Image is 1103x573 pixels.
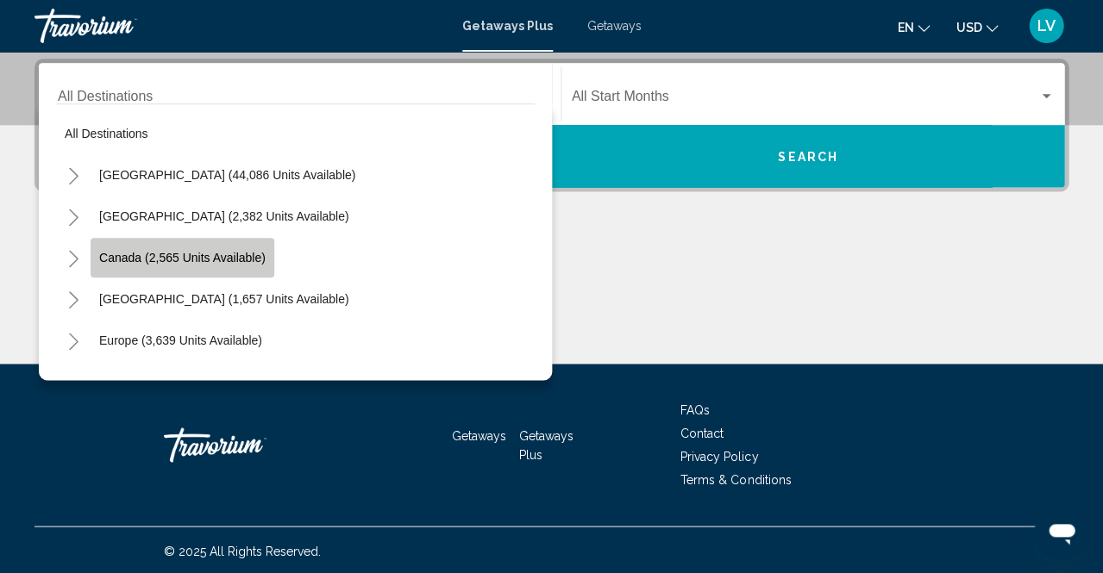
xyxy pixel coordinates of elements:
span: [GEOGRAPHIC_DATA] (2,382 units available) [99,209,348,223]
span: en [897,21,913,34]
button: [GEOGRAPHIC_DATA] (1,657 units available) [91,279,357,319]
iframe: Button to launch messaging window [1034,504,1089,559]
button: User Menu [1024,8,1069,44]
a: Privacy Policy [680,449,758,463]
a: Contact [680,426,724,439]
button: Toggle Australia (189 units available) [56,364,91,399]
a: Travorium [164,419,336,470]
span: Europe (3,639 units available) [99,333,262,347]
span: [GEOGRAPHIC_DATA] (44,086 units available) [99,168,355,182]
span: LV [1037,17,1056,34]
a: Travorium [34,9,445,43]
span: © 2025 All Rights Reserved. [164,544,321,557]
button: [GEOGRAPHIC_DATA] (2,382 units available) [91,196,357,236]
button: All destinations [56,114,535,153]
span: Canada (2,565 units available) [99,251,266,265]
a: FAQs [680,402,710,416]
button: Change currency [956,15,998,40]
button: Toggle Mexico (2,382 units available) [56,199,91,234]
span: [GEOGRAPHIC_DATA] (1,657 units available) [99,292,348,306]
button: Europe (3,639 units available) [91,321,271,360]
div: Search widget [39,63,1064,187]
button: Canada (2,565 units available) [91,238,274,277]
a: Getaways Plus [462,19,553,33]
button: Search [552,125,1065,187]
span: USD [956,21,981,34]
a: Getaways [452,428,506,442]
button: Toggle Caribbean & Atlantic Islands (1,657 units available) [56,282,91,316]
button: Change language [897,15,930,40]
button: Australia (189 units available) [91,362,269,402]
a: Getaways Plus [519,428,573,461]
button: Toggle Europe (3,639 units available) [56,323,91,358]
a: Getaways [587,19,642,33]
button: Toggle United States (44,086 units available) [56,158,91,192]
button: [GEOGRAPHIC_DATA] (44,086 units available) [91,155,364,195]
button: Toggle Canada (2,565 units available) [56,240,91,275]
span: All destinations [65,127,148,140]
span: Search [778,150,838,164]
a: Terms & Conditions [680,472,791,486]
